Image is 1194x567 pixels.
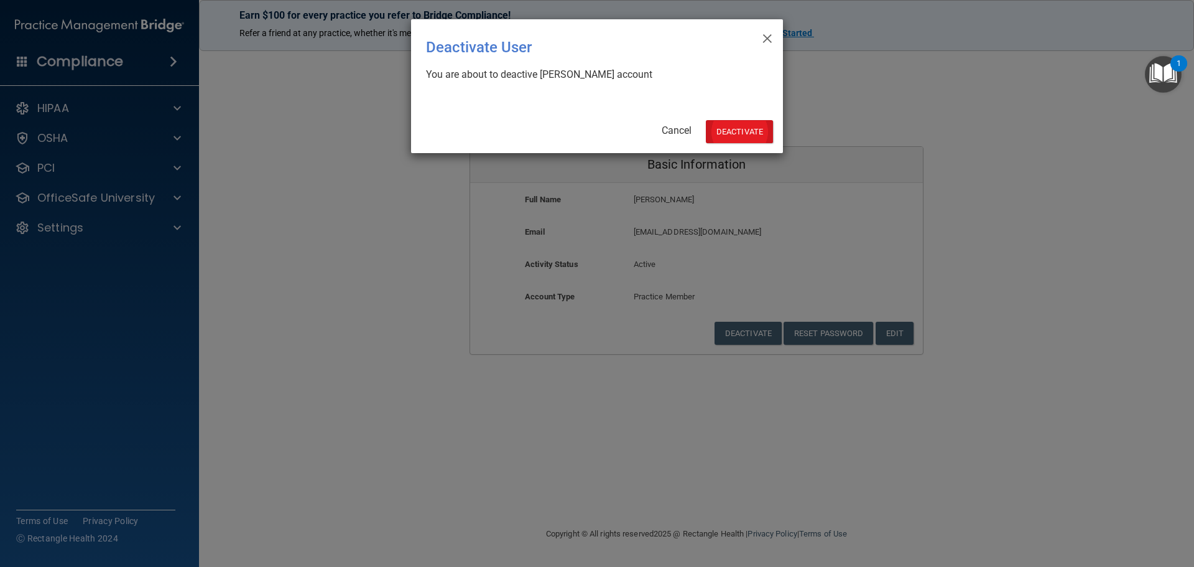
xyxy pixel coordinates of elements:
[662,124,692,136] a: Cancel
[1177,63,1181,80] div: 1
[426,68,758,82] div: You are about to deactive [PERSON_NAME] account
[426,29,717,65] div: Deactivate User
[706,120,773,143] button: Deactivate
[1145,56,1182,93] button: Open Resource Center, 1 new notification
[762,24,773,49] span: ×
